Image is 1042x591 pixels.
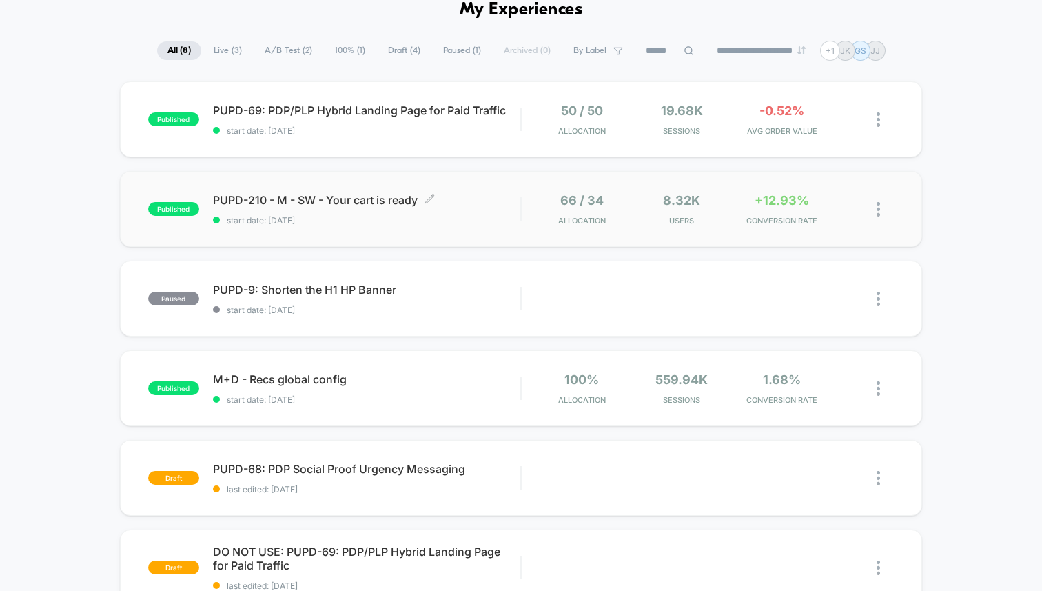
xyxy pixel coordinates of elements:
[213,372,520,386] span: M+D - Recs global config
[763,372,801,387] span: 1.68%
[564,372,599,387] span: 100%
[378,41,431,60] span: Draft ( 4 )
[877,471,880,485] img: close
[213,193,520,207] span: PUPD-210 - M - SW - Your cart is ready
[213,215,520,226] span: start date: [DATE]
[148,381,199,395] span: published
[573,46,606,56] span: By Label
[213,283,520,297] span: PUPD-9: Shorten the H1 HP Banner
[797,46,806,54] img: end
[203,41,252,60] span: Live ( 3 )
[213,305,520,315] span: start date: [DATE]
[558,216,606,226] span: Allocation
[148,202,199,216] span: published
[840,46,850,56] p: JK
[213,103,520,117] span: PUPD-69: PDP/PLP Hybrid Landing Page for Paid Traffic
[558,126,606,136] span: Allocation
[855,46,866,56] p: GS
[157,41,201,60] span: All ( 8 )
[820,41,840,61] div: + 1
[213,484,520,494] span: last edited: [DATE]
[148,471,199,485] span: draft
[663,193,700,208] span: 8.32k
[560,193,604,208] span: 66 / 34
[735,395,828,405] span: CONVERSION RATE
[877,112,880,127] img: close
[759,103,804,118] span: -0.52%
[325,41,376,60] span: 100% ( 1 )
[148,112,199,126] span: published
[877,292,880,306] img: close
[213,545,520,572] span: DO NOT USE: PUPD-69: PDP/PLP Hybrid Landing Page for Paid Traffic
[148,292,199,305] span: paused
[635,216,728,226] span: Users
[213,462,520,476] span: PUPD-68: PDP Social Proof Urgency Messaging
[870,46,880,56] p: JJ
[635,395,728,405] span: Sessions
[877,381,880,396] img: close
[655,372,708,387] span: 559.94k
[755,193,809,208] span: +12.93%
[433,41,491,60] span: Paused ( 1 )
[561,103,603,118] span: 50 / 50
[213,581,520,591] span: last edited: [DATE]
[877,202,880,217] img: close
[254,41,323,60] span: A/B Test ( 2 )
[558,395,606,405] span: Allocation
[735,216,828,226] span: CONVERSION RATE
[877,561,880,575] img: close
[661,103,703,118] span: 19.68k
[213,126,520,136] span: start date: [DATE]
[635,126,728,136] span: Sessions
[213,394,520,405] span: start date: [DATE]
[735,126,828,136] span: AVG ORDER VALUE
[148,561,199,574] span: draft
